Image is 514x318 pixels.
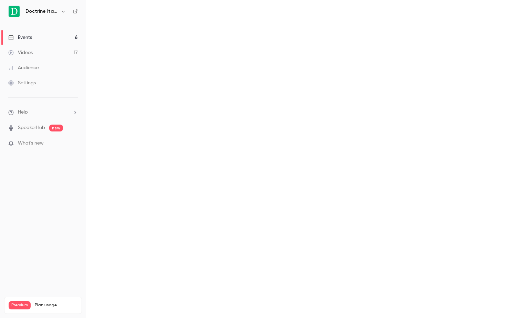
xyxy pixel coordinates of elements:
div: Audience [8,64,39,71]
span: Premium [9,301,31,309]
h6: Doctrine Italia [25,8,58,15]
img: Doctrine Italia [9,6,20,17]
div: Videos [8,49,33,56]
span: Plan usage [35,303,77,308]
li: help-dropdown-opener [8,109,78,116]
iframe: Noticeable Trigger [69,140,78,147]
span: new [49,125,63,131]
div: Settings [8,79,36,86]
span: What's new [18,140,44,147]
a: SpeakerHub [18,124,45,131]
span: Help [18,109,28,116]
div: Events [8,34,32,41]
